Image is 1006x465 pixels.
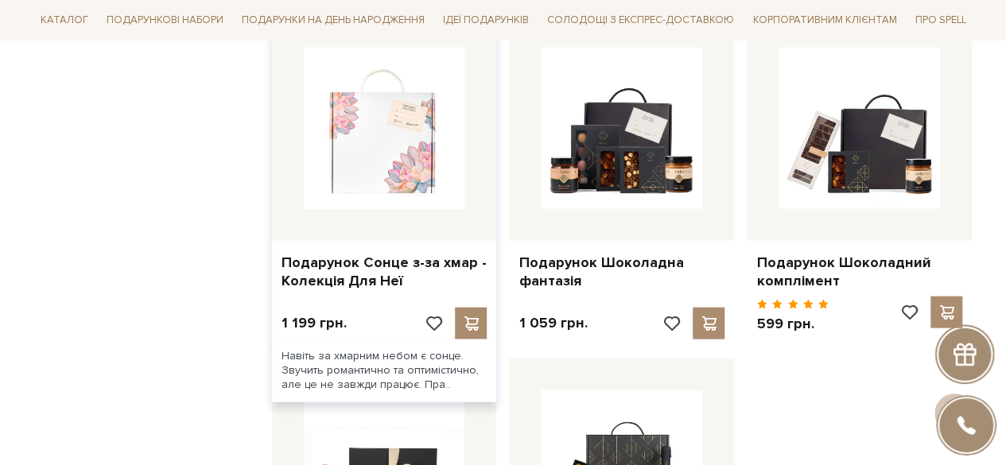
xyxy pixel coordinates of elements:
[282,254,487,291] a: Подарунок Сонце з-за хмар - Колекція Для Неї
[272,339,497,402] div: Навіть за хмарним небом є сонце. Звучить романтично та оптимістично, але це не завжди працює. Пра..
[756,254,962,291] a: Подарунок Шоколадний комплімент
[34,8,95,33] span: Каталог
[519,254,724,291] a: Подарунок Шоколадна фантазія
[541,6,740,33] a: Солодощі з експрес-доставкою
[437,8,535,33] span: Ідеї подарунків
[100,8,230,33] span: Подарункові набори
[756,315,829,333] p: 599 грн.
[746,6,903,33] a: Корпоративним клієнтам
[304,48,465,209] img: Подарунок Сонце з-за хмар - Колекція Для Неї
[519,314,587,332] p: 1 059 грн.
[908,8,972,33] span: Про Spell
[282,314,347,332] p: 1 199 грн.
[235,8,431,33] span: Подарунки на День народження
